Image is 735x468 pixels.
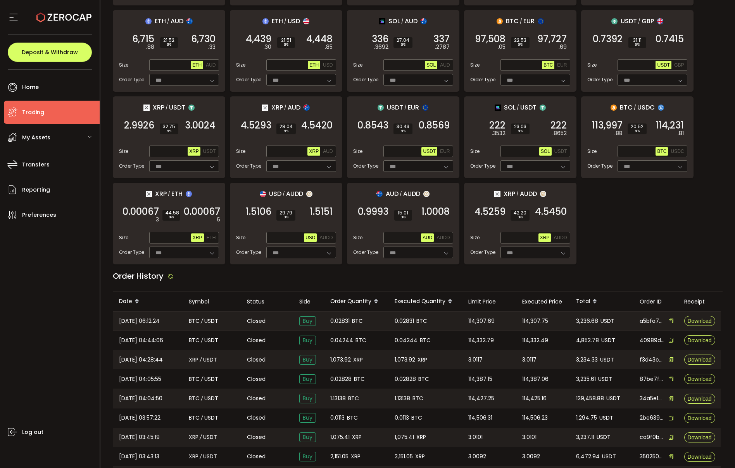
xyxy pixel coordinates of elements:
span: 0.04244 [330,336,353,345]
em: / [401,18,404,25]
span: USDC [637,103,655,112]
em: / [400,190,402,197]
i: BPS [280,43,292,47]
img: usd_portfolio.svg [260,191,266,197]
i: BPS [280,215,292,220]
button: EUR [556,61,568,69]
iframe: Chat Widget [696,431,735,468]
img: aud_portfolio.svg [186,18,193,24]
span: XRP [540,235,550,240]
span: BTC [355,336,366,345]
span: SOL [541,149,550,154]
span: Size [119,234,128,241]
span: AUDD [437,235,450,240]
button: GBP [673,61,685,69]
span: BTC [543,62,553,68]
i: BPS [514,215,526,220]
i: BPS [514,129,526,134]
em: .3692 [374,43,388,51]
button: ETH [205,233,217,242]
span: AUDD [286,189,303,199]
img: usdt_portfolio.svg [611,18,618,24]
span: XRP [504,189,515,199]
span: [DATE] 06:12:24 [119,317,160,326]
button: SOL [425,61,437,69]
i: BPS [280,129,293,134]
em: / [283,190,285,197]
span: [DATE] 04:28:44 [119,355,163,364]
img: eth_portfolio.svg [145,18,152,24]
img: usdt_portfolio.svg [188,105,195,111]
span: USDT [169,103,185,112]
div: Order Quantity [324,295,388,308]
span: Buy [299,355,316,365]
i: BPS [397,43,409,47]
span: 336 [372,35,388,43]
span: ETH [171,189,183,199]
div: Limit Price [462,297,516,306]
span: 2.9926 [124,122,154,129]
span: ca9f0bb0-11ec-44d8-88de-96361e935d4c [640,433,664,441]
span: 15.01 [397,211,409,215]
span: 97,727 [537,35,567,43]
span: 0.8543 [357,122,388,129]
span: Trading [22,107,44,118]
span: 0.9993 [358,208,388,216]
span: USD [288,16,300,26]
span: 32.75 [163,124,175,129]
span: BTC [416,317,427,326]
em: / [201,317,203,326]
em: .2787 [435,43,450,51]
span: BTC [620,103,633,112]
button: Deposit & Withdraw [8,43,92,62]
span: Download [687,338,711,343]
span: 42.20 [514,211,526,215]
button: USD [304,233,317,242]
div: Date [113,295,183,308]
span: BTC [420,336,431,345]
button: XRP [191,233,204,242]
span: Buy [299,316,316,326]
span: 40989d6c-8cdc-4646-9f93-20e23b524803 [640,336,664,345]
span: Closed [247,317,266,325]
button: Download [684,316,715,326]
button: Download [684,355,715,365]
span: Order Type [236,249,261,256]
button: AUD [321,147,334,156]
button: AUDD [435,233,451,242]
div: Side [293,297,324,306]
span: 3,236.68 [576,317,598,326]
span: Size [587,62,597,69]
span: 4,448 [306,35,333,43]
div: Status [241,297,293,306]
img: btc_portfolio.svg [497,18,503,24]
span: AUDD [520,189,537,199]
em: / [517,104,519,111]
span: [DATE] 04:44:06 [119,336,163,345]
span: XRP [189,149,199,154]
span: 21.52 [163,38,175,43]
i: BPS [514,43,526,47]
span: 350250be-bfb2-462c-b641-c178e596d040 [640,453,664,461]
em: .8652 [552,129,567,137]
span: XRP [309,149,319,154]
button: EUR [438,147,451,156]
span: 0.8569 [419,122,450,129]
span: Closed [247,336,266,345]
span: EUR [408,103,419,112]
span: Order Type [470,76,495,83]
span: Home [22,82,39,93]
span: 0.7415 [656,35,684,43]
span: 6,715 [132,35,154,43]
span: AUD [288,103,300,112]
span: AUD [323,149,333,154]
button: AUDD [318,233,334,242]
span: USDT [520,103,537,112]
img: usd_portfolio.svg [303,18,309,24]
span: 4.5420 [301,122,333,129]
span: USDT [600,317,614,326]
span: Size [353,148,362,155]
span: USDT [204,317,218,326]
span: 0.02831 [395,317,414,326]
button: ETH [191,61,203,69]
